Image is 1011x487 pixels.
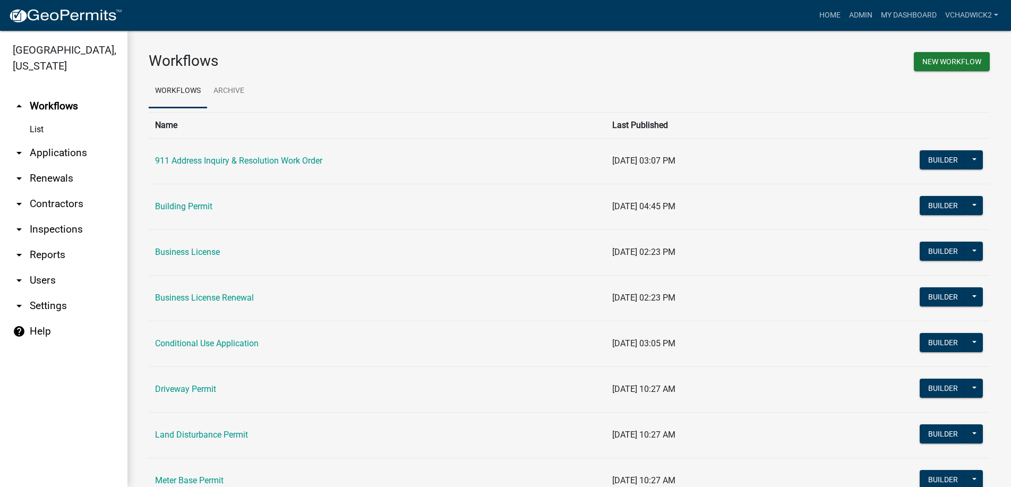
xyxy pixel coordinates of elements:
[155,247,220,257] a: Business License
[612,384,675,394] span: [DATE] 10:27 AM
[877,5,941,25] a: My Dashboard
[941,5,1003,25] a: VChadwick2
[155,475,224,485] a: Meter Base Permit
[13,274,25,287] i: arrow_drop_down
[13,172,25,185] i: arrow_drop_down
[920,379,966,398] button: Builder
[207,74,251,108] a: Archive
[612,156,675,166] span: [DATE] 03:07 PM
[13,198,25,210] i: arrow_drop_down
[155,384,216,394] a: Driveway Permit
[155,293,254,303] a: Business License Renewal
[13,223,25,236] i: arrow_drop_down
[606,112,796,138] th: Last Published
[920,424,966,443] button: Builder
[612,430,675,440] span: [DATE] 10:27 AM
[920,150,966,169] button: Builder
[845,5,877,25] a: Admin
[612,338,675,348] span: [DATE] 03:05 PM
[914,52,990,71] button: New Workflow
[155,156,322,166] a: 911 Address Inquiry & Resolution Work Order
[815,5,845,25] a: Home
[612,247,675,257] span: [DATE] 02:23 PM
[13,100,25,113] i: arrow_drop_up
[920,242,966,261] button: Builder
[149,74,207,108] a: Workflows
[612,475,675,485] span: [DATE] 10:27 AM
[920,333,966,352] button: Builder
[13,147,25,159] i: arrow_drop_down
[13,300,25,312] i: arrow_drop_down
[149,112,606,138] th: Name
[13,325,25,338] i: help
[612,201,675,211] span: [DATE] 04:45 PM
[155,338,259,348] a: Conditional Use Application
[612,293,675,303] span: [DATE] 02:23 PM
[920,196,966,215] button: Builder
[13,249,25,261] i: arrow_drop_down
[155,430,248,440] a: Land Disturbance Permit
[155,201,212,211] a: Building Permit
[920,287,966,306] button: Builder
[149,52,561,70] h3: Workflows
